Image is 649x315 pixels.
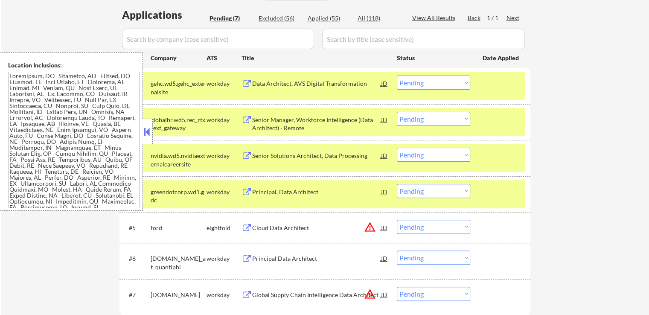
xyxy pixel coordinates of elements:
[483,54,520,62] div: Date Applied
[252,79,381,88] div: Data Architect, AVS Digital Transformation
[129,254,144,263] div: #6
[252,224,381,232] div: Cloud Data Architect
[242,54,389,62] div: Title
[487,14,506,22] div: 1 / 1
[322,29,525,49] input: Search by title (case sensitive)
[397,50,470,65] div: Status
[506,14,520,22] div: Next
[151,254,207,271] div: [DOMAIN_NAME]_at_quantiphi
[412,14,458,22] div: View All Results
[207,254,242,263] div: workday
[210,14,252,23] div: Pending (7)
[380,148,389,163] div: JD
[151,54,207,62] div: Company
[207,152,242,160] div: workday
[207,224,242,232] div: eightfold
[207,79,242,88] div: workday
[364,288,376,300] button: warning_amber
[151,224,207,232] div: ford
[380,76,389,91] div: JD
[129,291,144,299] div: #7
[151,79,207,96] div: gehc.wd5.gehc_externalsite
[8,61,140,70] div: Location Inclusions:
[207,188,242,196] div: workday
[308,14,350,23] div: Applied (55)
[207,116,242,124] div: workday
[151,152,207,168] div: nvidia.wd5.nvidiaexternalcareersite
[380,251,389,266] div: JD
[380,220,389,235] div: JD
[252,291,381,299] div: Global Supply Chain Intelligence Data Architect
[207,291,242,299] div: workday
[207,54,242,62] div: ATS
[252,152,381,160] div: Senior Solutions Architect, Data Processing
[122,29,314,49] input: Search by company (case sensitive)
[252,116,381,132] div: Senior Manager, Workforce Intelligence (Data Architect) - Remote
[129,224,144,232] div: #5
[380,112,389,127] div: JD
[468,14,481,22] div: Back
[259,14,301,23] div: Excluded (56)
[358,14,400,23] div: All (118)
[151,188,207,204] div: greendotcorp.wd1.gdc
[122,10,207,20] div: Applications
[252,254,381,263] div: Principal Data Architect
[252,188,381,196] div: Principal, Data Architect
[151,291,207,299] div: [DOMAIN_NAME]
[380,184,389,199] div: JD
[380,287,389,302] div: JD
[151,116,207,132] div: globalhr.wd5.rec_rtx_ext_gateway
[364,221,376,233] button: warning_amber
